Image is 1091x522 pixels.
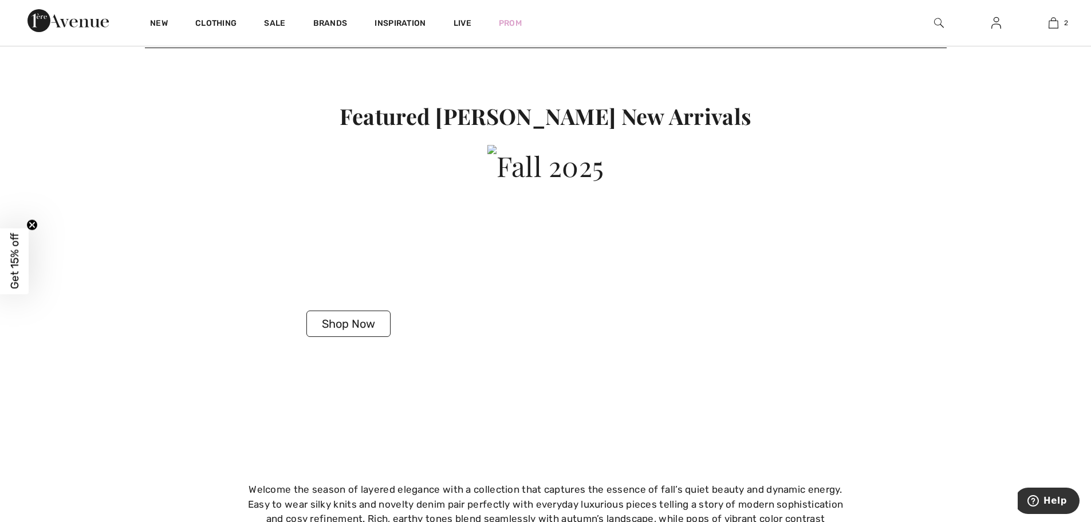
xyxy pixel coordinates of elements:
iframe: Opens a widget where you can find more information [1018,488,1080,516]
a: Sale [264,18,285,30]
h1: Featured [PERSON_NAME] New Arrivals [152,103,940,129]
a: Brands [313,18,348,30]
a: Prom [499,17,522,29]
button: Close teaser [26,219,38,230]
img: My Info [991,16,1001,30]
img: 1ère Avenue [27,9,109,32]
span: Fall 2025 [295,257,403,293]
button: Shop Now [306,311,391,337]
a: Clothing [195,18,237,30]
a: New [150,18,168,30]
a: Live [454,17,471,29]
a: Sign In [982,16,1010,30]
span: 2 [1064,18,1068,28]
a: Fall 2025 [152,140,940,451]
span: Inspiration [375,18,426,30]
a: 2 [1025,16,1081,30]
img: search the website [934,16,944,30]
span: Get 15% off [8,233,21,289]
img: My Bag [1049,16,1058,30]
img: Fall 2025 [487,145,604,186]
